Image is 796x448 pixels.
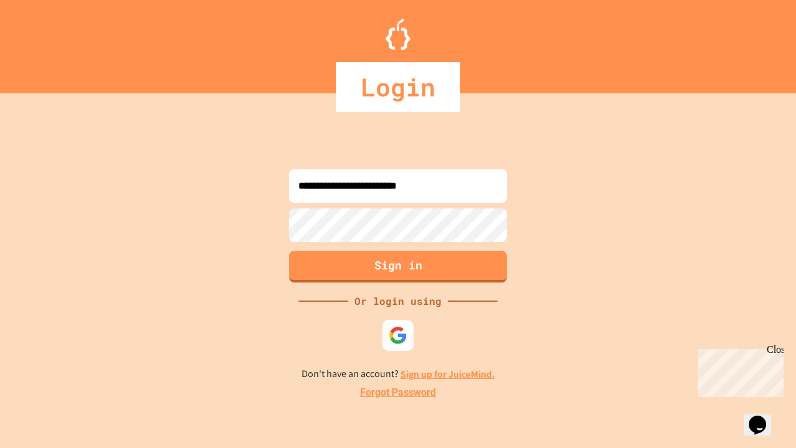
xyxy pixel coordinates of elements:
a: Forgot Password [360,385,436,400]
a: Sign up for JuiceMind. [400,368,495,381]
p: Don't have an account? [302,366,495,382]
div: Or login using [348,294,448,309]
div: Login [336,62,460,112]
img: Logo.svg [386,19,410,50]
img: google-icon.svg [389,326,407,345]
iframe: chat widget [744,398,784,436]
button: Sign in [289,251,507,282]
iframe: chat widget [693,344,784,397]
div: Chat with us now!Close [5,5,86,79]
